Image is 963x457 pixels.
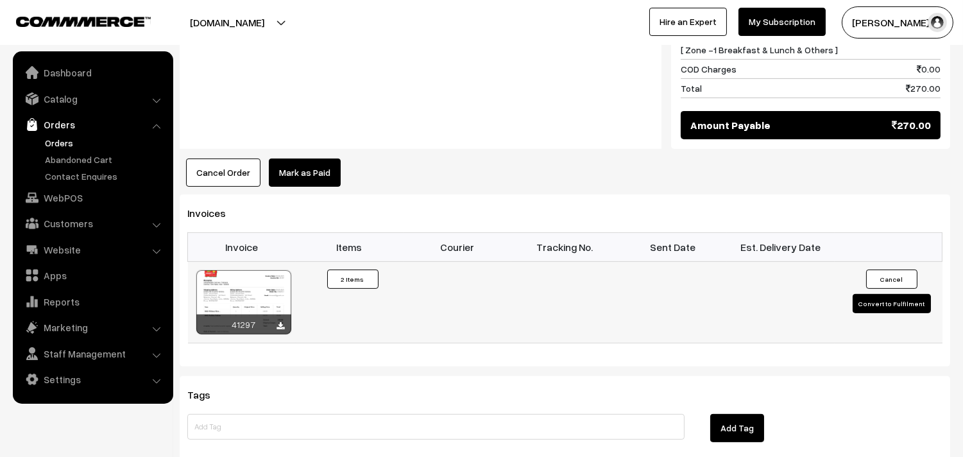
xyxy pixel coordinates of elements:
a: Marketing [16,316,169,339]
a: Abandoned Cart [42,153,169,166]
button: Cancel Order [186,159,260,187]
a: Website [16,238,169,261]
span: 270.00 [906,82,941,95]
a: Staff Management [16,342,169,365]
a: Catalog [16,87,169,110]
a: My Subscription [738,8,826,36]
span: 0.00 [917,62,941,76]
span: Invoices [187,207,241,220]
button: 2 Items [327,270,379,289]
a: Reports [16,290,169,313]
button: [DOMAIN_NAME] [145,6,309,39]
a: Hire an Expert [649,8,727,36]
a: Settings [16,368,169,391]
th: Est. Delivery Date [727,233,835,261]
img: COMMMERCE [16,17,151,26]
span: Total [681,82,702,95]
a: Dashboard [16,61,169,84]
img: user [928,13,947,32]
a: Orders [16,113,169,136]
span: 270.00 [892,117,931,133]
a: Mark as Paid [269,159,341,187]
button: Add Tag [710,414,764,442]
th: Sent Date [619,233,727,261]
input: Add Tag [187,414,685,440]
button: [PERSON_NAME] s… [842,6,953,39]
button: Cancel [866,270,917,289]
a: WebPOS [16,186,169,209]
span: Amount Payable [690,117,771,133]
th: Items [296,233,404,261]
a: Customers [16,212,169,235]
a: Apps [16,264,169,287]
a: Orders [42,136,169,150]
a: Contact Enquires [42,169,169,183]
button: Convert to Fulfilment [853,294,931,313]
th: Courier [404,233,511,261]
span: Tags [187,388,226,401]
th: Invoice [188,233,296,261]
a: COMMMERCE [16,13,128,28]
div: 41297 [196,315,291,334]
th: Tracking No. [511,233,619,261]
span: COD Charges [681,62,737,76]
